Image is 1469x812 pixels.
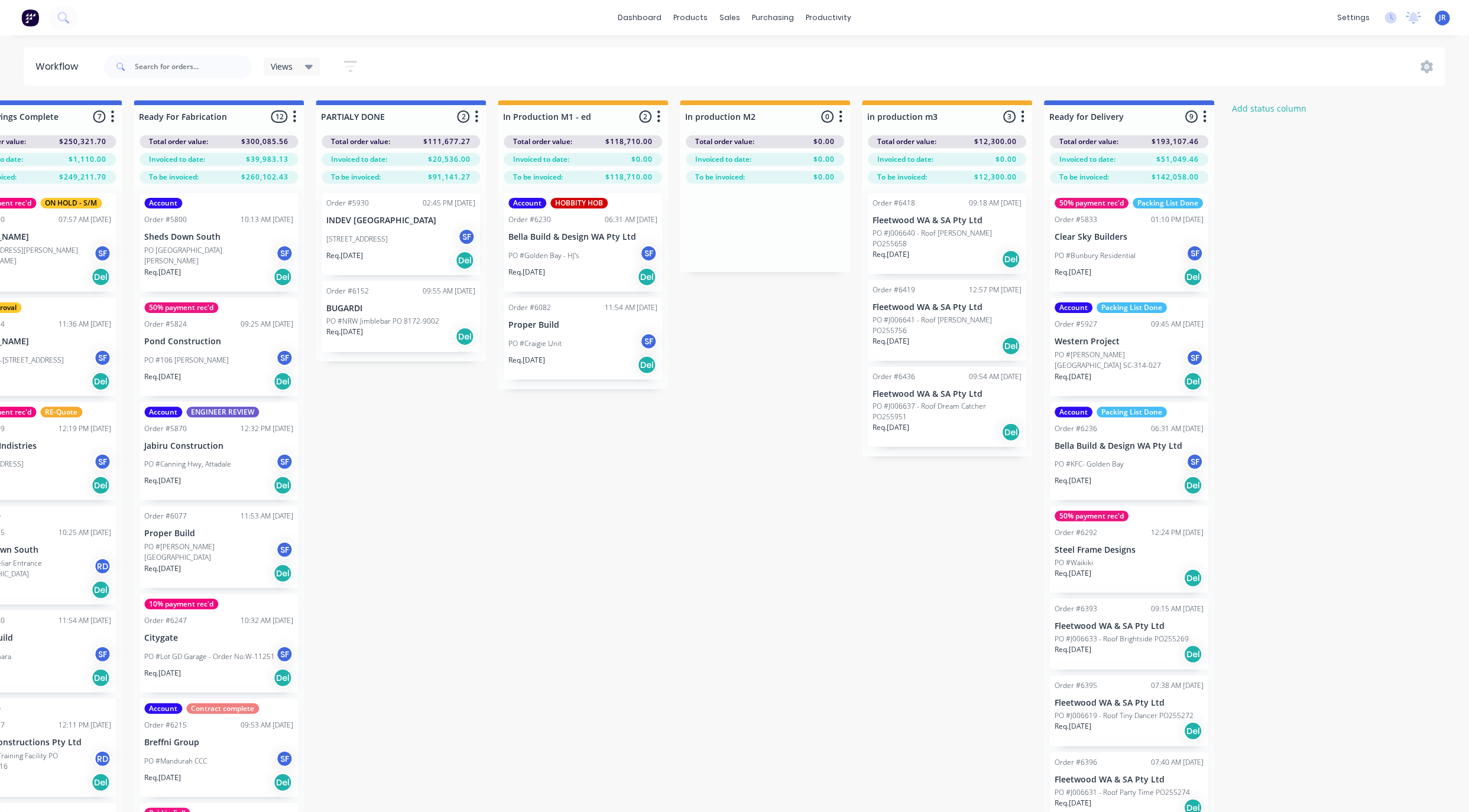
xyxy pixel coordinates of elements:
[605,136,653,147] span: $118,710.00
[813,154,835,165] span: $0.00
[458,228,475,246] div: SF
[144,542,275,563] p: PO #[PERSON_NAME][GEOGRAPHIC_DATA]
[1055,757,1097,768] div: Order #6396
[144,615,187,626] div: Order #6247
[40,198,102,208] div: ON HOLD - S/M
[93,557,111,575] div: RD
[326,304,475,314] p: BUGARDI
[40,407,82,418] div: RE-Quote
[508,232,657,242] p: Bella Build & Design WA Pty Ltd
[873,422,909,433] p: Req. [DATE]
[135,55,252,79] input: Search for orders...
[1055,407,1092,418] div: Account
[873,285,915,295] div: Order #6419
[800,9,857,27] div: productivity
[241,423,293,434] div: 12:32 PM [DATE]
[144,772,181,783] p: Req. [DATE]
[91,476,110,495] div: Del
[144,441,293,451] p: Jabiru Construction
[1055,634,1189,644] p: PO #J006633 - Roof Brightside PO255269
[1183,645,1202,664] div: Del
[144,599,218,609] div: 10% payment rec'd
[1050,193,1208,292] div: 50% payment rec'dPacking List DoneOrder #583301:10 PM [DATE]Clear Sky BuildersPO #Bunbury Residen...
[144,529,293,539] p: Proper Build
[144,337,293,347] p: Pond Construction
[695,154,751,165] span: Invoiced to date:
[93,645,111,663] div: SF
[140,506,298,588] div: Order #607711:53 AM [DATE]Proper BuildPO #[PERSON_NAME][GEOGRAPHIC_DATA]SFReq.[DATE]Del
[1151,680,1204,691] div: 07:38 AM [DATE]
[59,527,111,538] div: 10:25 AM [DATE]
[813,136,835,147] span: $0.00
[1055,371,1091,382] p: Req. [DATE]
[144,319,187,330] div: Order #5824
[969,371,1022,382] div: 09:54 AM [DATE]
[1183,476,1202,495] div: Del
[1055,302,1092,313] div: Account
[513,136,572,147] span: Total order value:
[91,268,110,286] div: Del
[423,286,475,296] div: 09:55 AM [DATE]
[695,136,754,147] span: Total order value:
[271,60,293,73] span: Views
[144,232,293,242] p: Sheds Down South
[1055,350,1186,371] p: PO #[PERSON_NAME][GEOGRAPHIC_DATA] SC-314-027
[695,172,745,182] span: To be invoiced:
[969,198,1022,208] div: 09:18 AM [DATE]
[1055,423,1097,434] div: Order #6236
[241,720,293,731] div: 09:53 AM [DATE]
[59,720,111,731] div: 12:11 PM [DATE]
[1055,621,1204,631] p: Fleetwood WA & SA Pty Ltd
[1097,302,1167,313] div: Packing List Done
[144,355,229,366] p: PO #106 [PERSON_NAME]
[273,268,292,286] div: Del
[1059,136,1118,147] span: Total order value:
[868,280,1026,361] div: Order #641912:57 PM [DATE]Fleetwood WA & SA Pty LtdPO #J006641 - Roof [PERSON_NAME] PO255756Req.[...
[140,298,298,396] div: 50% payment rec'dOrder #582409:25 AM [DATE]Pond ConstructionPO #106 [PERSON_NAME]SFReq.[DATE]Del
[508,250,579,261] p: PO #Golden Bay - HJ's
[1151,214,1204,225] div: 01:10 PM [DATE]
[428,172,471,182] span: $91,141.27
[273,372,292,391] div: Del
[1055,198,1128,208] div: 50% payment rec'd
[241,214,293,225] div: 10:13 AM [DATE]
[144,423,187,434] div: Order #5870
[186,703,259,714] div: Contract complete
[59,136,106,147] span: $250,321.70
[428,154,471,165] span: $20,536.00
[144,214,187,225] div: Order #5800
[873,371,915,382] div: Order #6436
[605,214,657,225] div: 06:31 AM [DATE]
[873,315,1022,336] p: PO #J006641 - Roof [PERSON_NAME] PO255756
[93,244,111,262] div: SF
[1097,407,1167,418] div: Packing List Done
[1151,604,1204,614] div: 09:15 AM [DATE]
[1059,172,1109,182] span: To be invoiced:
[1055,545,1204,555] p: Steel Frame Designs
[1151,423,1204,434] div: 06:31 AM [DATE]
[1183,722,1202,741] div: Del
[508,267,545,278] p: Req. [DATE]
[667,9,714,27] div: products
[1055,787,1190,798] p: PO #J006631 - Roof Party Time PO255274
[59,615,111,626] div: 11:54 AM [DATE]
[605,302,657,313] div: 11:54 AM [DATE]
[1331,9,1376,27] div: settings
[149,136,208,147] span: Total order value:
[93,349,111,367] div: SF
[273,668,292,687] div: Del
[873,228,1022,249] p: PO #J006640 - Roof [PERSON_NAME] PO255658
[1055,511,1128,521] div: 50% payment rec'd
[508,355,545,366] p: Req. [DATE]
[331,154,387,165] span: Invoiced to date:
[144,371,181,382] p: Req. [DATE]
[275,645,293,663] div: SF
[873,198,915,208] div: Order #6418
[1133,198,1203,208] div: Packing List Done
[144,198,182,208] div: Account
[275,541,293,559] div: SF
[1183,569,1202,588] div: Del
[746,9,800,27] div: purchasing
[868,367,1026,448] div: Order #643609:54 AM [DATE]Fleetwood WA & SA Pty LtdPO #J006637 - Roof Dream Catcher PO255951Req.[...
[1055,250,1136,261] p: PO #Bunbury Residential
